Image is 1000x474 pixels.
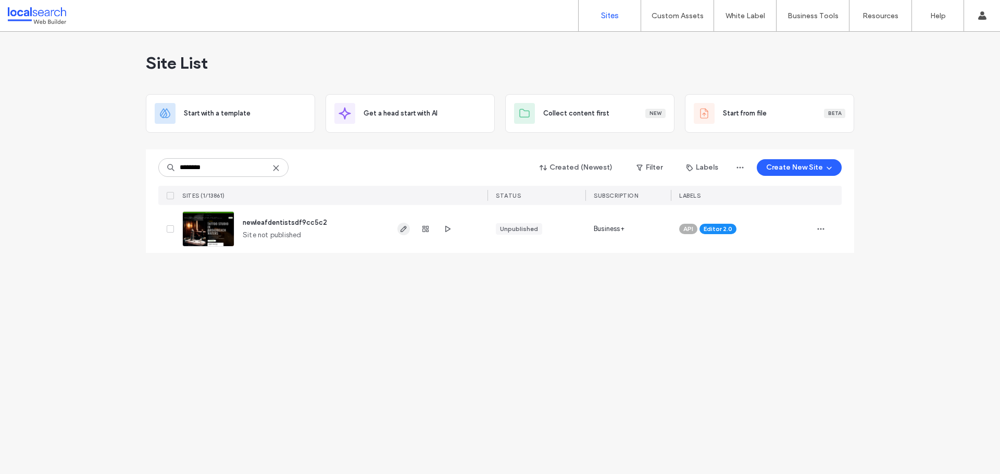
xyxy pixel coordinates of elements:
[601,11,619,20] label: Sites
[184,108,251,119] span: Start with a template
[505,94,674,133] div: Collect content firstNew
[723,108,767,119] span: Start from file
[757,159,842,176] button: Create New Site
[683,224,693,234] span: API
[496,192,521,199] span: STATUS
[243,230,302,240] span: Site not published
[626,159,673,176] button: Filter
[652,11,704,20] label: Custom Assets
[543,108,609,119] span: Collect content first
[531,159,622,176] button: Created (Newest)
[863,11,898,20] label: Resources
[146,53,208,73] span: Site List
[23,7,45,17] span: Help
[594,224,624,234] span: Business+
[685,94,854,133] div: Start from fileBeta
[500,224,538,234] div: Unpublished
[645,109,666,118] div: New
[677,159,728,176] button: Labels
[930,11,946,20] label: Help
[824,109,845,118] div: Beta
[326,94,495,133] div: Get a head start with AI
[594,192,638,199] span: SUBSCRIPTION
[243,219,327,226] a: newleafdentistsdf9cc5c2
[679,192,701,199] span: LABELS
[146,94,315,133] div: Start with a template
[726,11,765,20] label: White Label
[704,224,732,234] span: Editor 2.0
[364,108,438,119] span: Get a head start with AI
[787,11,839,20] label: Business Tools
[182,192,225,199] span: SITES (1/13861)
